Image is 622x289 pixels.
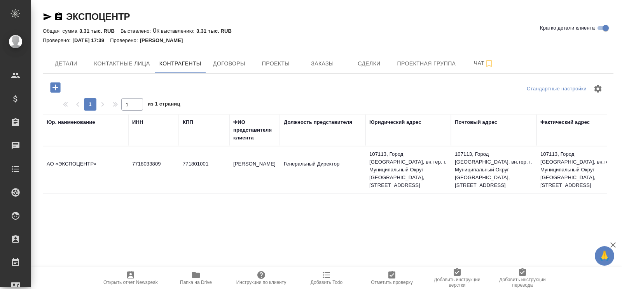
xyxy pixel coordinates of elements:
[595,246,614,266] button: 🙏
[47,118,95,126] div: Юр. наименование
[54,12,63,21] button: Скопировать ссылку
[451,146,536,193] td: 107113, Город [GEOGRAPHIC_DATA], вн.тер. г. Муниципальный Округ [GEOGRAPHIC_DATA], [STREET_ADDRESS]
[369,118,421,126] div: Юридический адрес
[148,99,180,111] span: из 1 страниц
[484,59,494,68] svg: Подписаться
[43,26,613,35] div: 0
[180,280,212,285] span: Папка на Drive
[425,267,490,289] button: Добавить инструкции верстки
[540,118,590,126] div: Фактический адрес
[229,156,280,183] td: [PERSON_NAME]
[350,59,388,69] span: Сделки
[589,79,607,98] span: Настроить таблицу
[304,59,341,69] span: Заказы
[429,277,485,288] span: Добавить инструкции верстки
[455,118,497,126] div: Почтовый адрес
[103,280,158,285] span: Открыть отчет Newspeak
[79,28,121,34] p: 3.31 тыс. RUB
[179,156,229,183] td: 771801001
[598,248,611,264] span: 🙏
[73,37,110,43] p: [DATE] 17:39
[43,37,73,43] p: Проверено:
[43,156,128,183] td: АО «ЭКСПОЦЕНТР»
[525,83,589,95] div: split button
[397,59,456,69] span: Проектная группа
[66,11,130,22] a: ЭКСПОЦЕНТР
[233,118,276,142] div: ФИО представителя клиента
[196,28,238,34] p: 3.31 тыс. RUB
[540,24,595,32] span: Кратко детали клиента
[45,79,66,95] button: Добавить контрагента
[465,58,502,68] span: Чат
[94,59,150,69] span: Контактные лица
[210,59,248,69] span: Договоры
[43,12,52,21] button: Скопировать ссылку для ЯМессенджера
[229,267,294,289] button: Инструкции по клиенту
[284,118,352,126] div: Должность представителя
[359,267,425,289] button: Отметить проверку
[140,37,189,43] p: [PERSON_NAME]
[159,59,201,69] span: Контрагенты
[490,267,555,289] button: Добавить инструкции перевода
[43,28,79,34] p: Общая сумма
[280,156,365,183] td: Генеральный Директор
[183,118,193,126] div: КПП
[257,59,294,69] span: Проекты
[236,280,287,285] span: Инструкции по клиенту
[294,267,359,289] button: Добавить Todo
[536,146,622,193] td: 107113, Город [GEOGRAPHIC_DATA], вн.тер. г. Муниципальный Округ [GEOGRAPHIC_DATA], [STREET_ADDRESS]
[128,156,179,183] td: 7718033809
[156,28,196,34] p: К выставлению:
[121,28,153,34] p: Выставлено:
[371,280,412,285] span: Отметить проверку
[47,59,85,69] span: Детали
[365,146,451,193] td: 107113, Город [GEOGRAPHIC_DATA], вн.тер. г. Муниципальный Округ [GEOGRAPHIC_DATA], [STREET_ADDRESS]
[132,118,143,126] div: ИНН
[311,280,342,285] span: Добавить Todo
[110,37,140,43] p: Проверено:
[163,267,229,289] button: Папка на Drive
[98,267,163,289] button: Открыть отчет Newspeak
[494,277,550,288] span: Добавить инструкции перевода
